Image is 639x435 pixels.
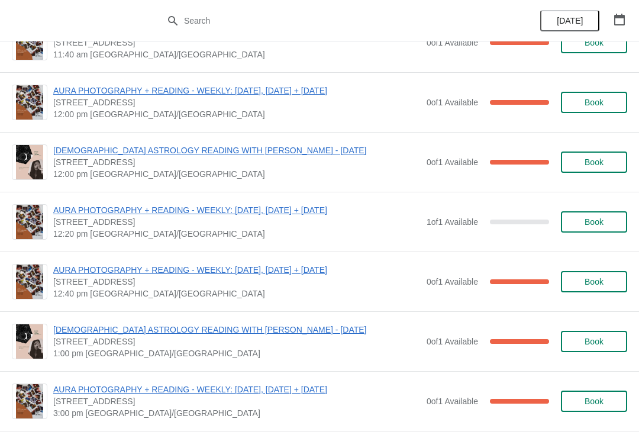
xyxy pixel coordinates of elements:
span: 12:00 pm [GEOGRAPHIC_DATA]/[GEOGRAPHIC_DATA] [53,168,421,180]
span: [STREET_ADDRESS] [53,156,421,168]
span: [DEMOGRAPHIC_DATA] ASTROLOGY READING WITH [PERSON_NAME] - [DATE] [53,144,421,156]
button: Book [561,391,627,412]
span: 0 of 1 Available [427,157,478,167]
button: Book [561,32,627,53]
span: 0 of 1 Available [427,277,478,286]
button: Book [561,92,627,113]
button: Book [561,331,627,352]
span: AURA PHOTOGRAPHY + READING - WEEKLY: [DATE], [DATE] + [DATE] [53,384,421,395]
span: Book [585,38,603,47]
span: [STREET_ADDRESS] [53,276,421,288]
img: AURA PHOTOGRAPHY + READING - WEEKLY: FRIDAY, SATURDAY + SUNDAY | 74 Broadway Market, London, UK |... [16,205,43,239]
img: AURA PHOTOGRAPHY + READING - WEEKLY: FRIDAY, SATURDAY + SUNDAY | 74 Broadway Market, London, UK |... [16,265,43,299]
img: VEDIC ASTROLOGY READING WITH AYA - 13TH SEPTEMBER | 74 Broadway Market, London, UK | 12:00 pm Eur... [16,145,43,179]
span: 0 of 1 Available [427,98,478,107]
span: AURA PHOTOGRAPHY + READING - WEEKLY: [DATE], [DATE] + [DATE] [53,264,421,276]
span: Book [585,98,603,107]
span: [DEMOGRAPHIC_DATA] ASTROLOGY READING WITH [PERSON_NAME] - [DATE] [53,324,421,336]
span: 0 of 1 Available [427,397,478,406]
span: [STREET_ADDRESS] [53,216,421,228]
span: 1 of 1 Available [427,217,478,227]
span: [STREET_ADDRESS] [53,37,421,49]
span: [STREET_ADDRESS] [53,96,421,108]
span: 1:00 pm [GEOGRAPHIC_DATA]/[GEOGRAPHIC_DATA] [53,347,421,359]
button: [DATE] [540,10,599,31]
span: [STREET_ADDRESS] [53,336,421,347]
span: Book [585,277,603,286]
img: AURA PHOTOGRAPHY + READING - WEEKLY: FRIDAY, SATURDAY + SUNDAY | 74 Broadway Market, London, UK |... [16,85,43,120]
span: AURA PHOTOGRAPHY + READING - WEEKLY: [DATE], [DATE] + [DATE] [53,204,421,216]
span: [DATE] [557,16,583,25]
button: Book [561,271,627,292]
img: VEDIC ASTROLOGY READING WITH AYA - 13TH SEPTEMBER | 74 Broadway Market, London, UK | 1:00 pm Euro... [16,324,43,359]
span: 12:40 pm [GEOGRAPHIC_DATA]/[GEOGRAPHIC_DATA] [53,288,421,299]
span: 0 of 1 Available [427,38,478,47]
span: Book [585,337,603,346]
span: Book [585,157,603,167]
img: AURA PHOTOGRAPHY + READING - WEEKLY: FRIDAY, SATURDAY + SUNDAY | 74 Broadway Market, London, UK |... [16,25,43,60]
span: [STREET_ADDRESS] [53,395,421,407]
span: 11:40 am [GEOGRAPHIC_DATA]/[GEOGRAPHIC_DATA] [53,49,421,60]
input: Search [183,10,479,31]
span: Book [585,217,603,227]
span: 12:20 pm [GEOGRAPHIC_DATA]/[GEOGRAPHIC_DATA] [53,228,421,240]
span: Book [585,397,603,406]
span: AURA PHOTOGRAPHY + READING - WEEKLY: [DATE], [DATE] + [DATE] [53,85,421,96]
span: 3:00 pm [GEOGRAPHIC_DATA]/[GEOGRAPHIC_DATA] [53,407,421,419]
span: 12:00 pm [GEOGRAPHIC_DATA]/[GEOGRAPHIC_DATA] [53,108,421,120]
button: Book [561,152,627,173]
img: AURA PHOTOGRAPHY + READING - WEEKLY: FRIDAY, SATURDAY + SUNDAY | 74 Broadway Market, London, UK |... [16,384,43,418]
span: 0 of 1 Available [427,337,478,346]
button: Book [561,211,627,233]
